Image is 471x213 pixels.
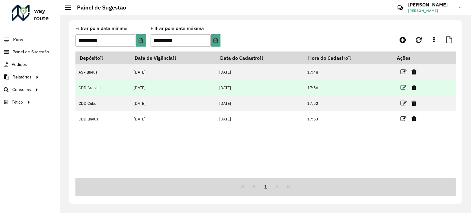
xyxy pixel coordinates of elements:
td: [DATE] [131,111,216,127]
td: 17:56 [304,80,393,96]
label: Filtrar pela data mínima [75,25,128,32]
span: [PERSON_NAME] [408,8,454,13]
th: Ações [392,51,429,64]
th: Hora do Cadastro [304,51,393,64]
h2: Painel de Sugestão [71,4,126,11]
td: 17:53 [304,111,393,127]
a: Excluir [412,83,416,92]
th: Data de Vigência [131,51,216,64]
th: Depósito [75,51,131,64]
td: [DATE] [216,64,304,80]
td: CDD Aracaju [75,80,131,96]
span: Painel de Sugestão [13,49,49,55]
td: [DATE] [131,96,216,111]
td: [DATE] [131,64,216,80]
td: [DATE] [131,80,216,96]
td: CDD Cabo [75,96,131,111]
span: Consultas [12,86,31,93]
button: 1 [260,181,271,192]
a: Editar [400,115,407,123]
a: Editar [400,99,407,107]
td: [DATE] [216,80,304,96]
a: Excluir [412,115,416,123]
td: AS - Ilheus [75,64,131,80]
td: CDD Ilheus [75,111,131,127]
a: Excluir [412,99,416,107]
a: Excluir [412,68,416,76]
span: Tático [12,99,23,105]
a: Contato Rápido [393,1,407,14]
th: Data do Cadastro [216,51,304,64]
a: Editar [400,68,407,76]
td: [DATE] [216,111,304,127]
td: [DATE] [216,96,304,111]
td: 17:52 [304,96,393,111]
span: Relatórios [13,74,32,80]
span: Painel [13,36,25,43]
a: Editar [400,83,407,92]
button: Choose Date [136,34,146,47]
td: 17:48 [304,64,393,80]
h3: [PERSON_NAME] [408,2,454,8]
span: Pedidos [12,61,27,68]
label: Filtrar pela data máxima [151,25,204,32]
button: Choose Date [211,34,220,47]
